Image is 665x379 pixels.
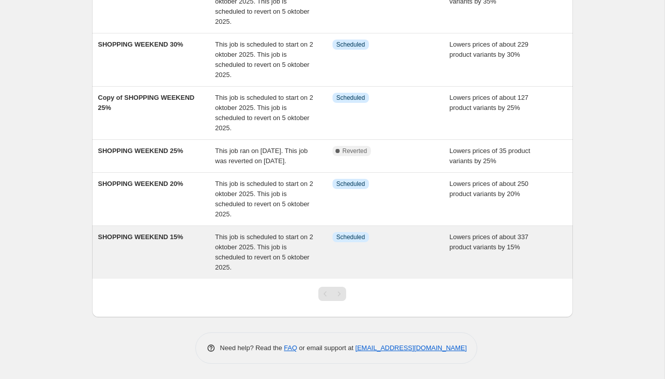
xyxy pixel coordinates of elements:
[318,287,346,301] nav: Pagination
[343,147,367,155] span: Reverted
[98,147,183,155] span: SHOPPING WEEKEND 25%
[98,41,183,48] span: SHOPPING WEEKEND 30%
[215,94,313,132] span: This job is scheduled to start on 2 oktober 2025. This job is scheduled to revert on 5 oktober 2025.
[215,41,313,79] span: This job is scheduled to start on 2 oktober 2025. This job is scheduled to revert on 5 oktober 2025.
[449,147,530,165] span: Lowers prices of 35 product variants by 25%
[297,344,355,352] span: or email support at
[449,94,528,111] span: Lowers prices of about 127 product variants by 25%
[215,233,313,271] span: This job is scheduled to start on 2 oktober 2025. This job is scheduled to revert on 5 oktober 2025.
[220,344,284,352] span: Need help? Read the
[215,180,313,218] span: This job is scheduled to start on 2 oktober 2025. This job is scheduled to revert on 5 oktober 2025.
[449,180,528,198] span: Lowers prices of about 250 product variants by 20%
[337,41,365,49] span: Scheduled
[337,233,365,241] span: Scheduled
[284,344,297,352] a: FAQ
[215,147,308,165] span: This job ran on [DATE]. This job was reverted on [DATE].
[337,180,365,188] span: Scheduled
[98,233,183,241] span: SHOPPING WEEKEND 15%
[449,41,528,58] span: Lowers prices of about 229 product variants by 30%
[449,233,528,251] span: Lowers prices of about 337 product variants by 15%
[355,344,467,352] a: [EMAIL_ADDRESS][DOMAIN_NAME]
[337,94,365,102] span: Scheduled
[98,94,195,111] span: Copy of SHOPPING WEEKEND 25%
[98,180,183,187] span: SHOPPING WEEKEND 20%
